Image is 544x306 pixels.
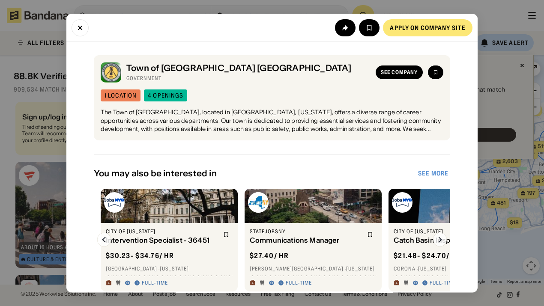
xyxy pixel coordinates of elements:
[106,266,233,273] div: [GEOGRAPHIC_DATA] · [US_STATE]
[381,70,418,75] div: See company
[126,75,371,82] div: Government
[394,266,520,273] div: Corona · [US_STATE]
[392,192,412,213] img: City of New York logo
[390,24,466,30] div: Apply on company site
[250,266,377,273] div: [PERSON_NAME][GEOGRAPHIC_DATA] · [US_STATE]
[101,189,238,291] a: City of New York logoCity of [US_STATE]Intervention Specialist - 36451$30.23- $34.76/ hr[GEOGRAPH...
[250,237,362,245] div: Communications Manager
[97,233,111,247] img: Left Arrow
[376,65,423,79] a: See company
[106,237,218,245] div: Intervention Specialist - 36451
[418,170,448,176] div: See more
[433,233,447,247] img: Right Arrow
[250,228,362,235] div: StateJobsNY
[104,192,125,213] img: City of New York logo
[250,252,289,261] div: $ 27.40 / hr
[286,280,312,287] div: Full-time
[248,192,269,213] img: StateJobsNY logo
[94,168,416,178] div: You may also be interested in
[394,237,506,245] div: Catch Basin Inspector - 10808
[72,19,89,36] button: Close
[389,189,526,291] a: City of New York logoCity of [US_STATE]Catch Basin Inspector - 10808$21.48- $24.70/ hrCorona ·[US...
[394,252,461,261] div: $ 21.48 - $24.70 / hr
[106,228,218,235] div: City of [US_STATE]
[126,63,371,74] div: Town of [GEOGRAPHIC_DATA] [GEOGRAPHIC_DATA]
[430,280,456,287] div: Full-time
[101,108,443,134] div: The Town of [GEOGRAPHIC_DATA], located in [GEOGRAPHIC_DATA], [US_STATE], offers a diverse range o...
[394,228,506,235] div: City of [US_STATE]
[101,62,121,83] img: Town of Greenburgh NY logo
[148,92,183,98] div: 4 openings
[142,280,168,287] div: Full-time
[245,189,382,291] a: StateJobsNY logoStateJobsNYCommunications Manager$27.40/ hr[PERSON_NAME][GEOGRAPHIC_DATA] ·[US_ST...
[105,92,137,98] div: 1 location
[106,252,174,261] div: $ 30.23 - $34.76 / hr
